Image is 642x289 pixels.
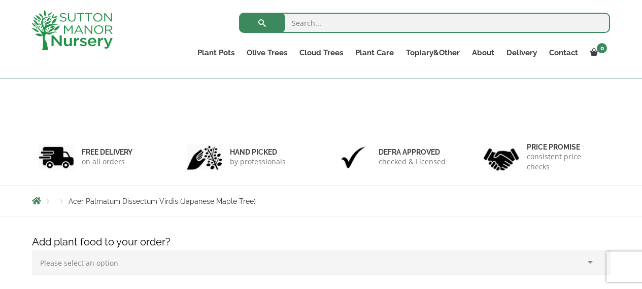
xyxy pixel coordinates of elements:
img: 1.jpg [39,144,74,170]
a: Cloud Trees [293,46,349,60]
p: by professionals [230,157,286,167]
input: Search... [239,13,610,33]
img: 4.jpg [484,142,519,173]
a: Contact [543,46,584,60]
h6: Defra approved [379,148,446,157]
span: 0 [597,43,607,53]
span: Acer Palmatum Dissectum Virdis (Japanese Maple Tree) [69,197,256,205]
h4: Add plant food to your order? [24,234,618,250]
a: Plant Care [349,46,400,60]
a: Plant Pots [191,46,241,60]
a: About [466,46,500,60]
a: Olive Trees [241,46,293,60]
p: on all orders [82,157,132,167]
a: 0 [584,46,610,60]
a: Delivery [500,46,543,60]
img: 3.jpg [335,144,371,170]
img: 2.jpg [187,144,222,170]
h6: hand picked [230,148,286,157]
h6: FREE DELIVERY [82,148,132,157]
h6: Price promise [527,142,604,152]
p: consistent price checks [527,152,604,172]
nav: Breadcrumbs [32,197,611,205]
a: Topiary&Other [400,46,466,60]
p: checked & Licensed [379,157,446,167]
img: logo [31,10,113,50]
